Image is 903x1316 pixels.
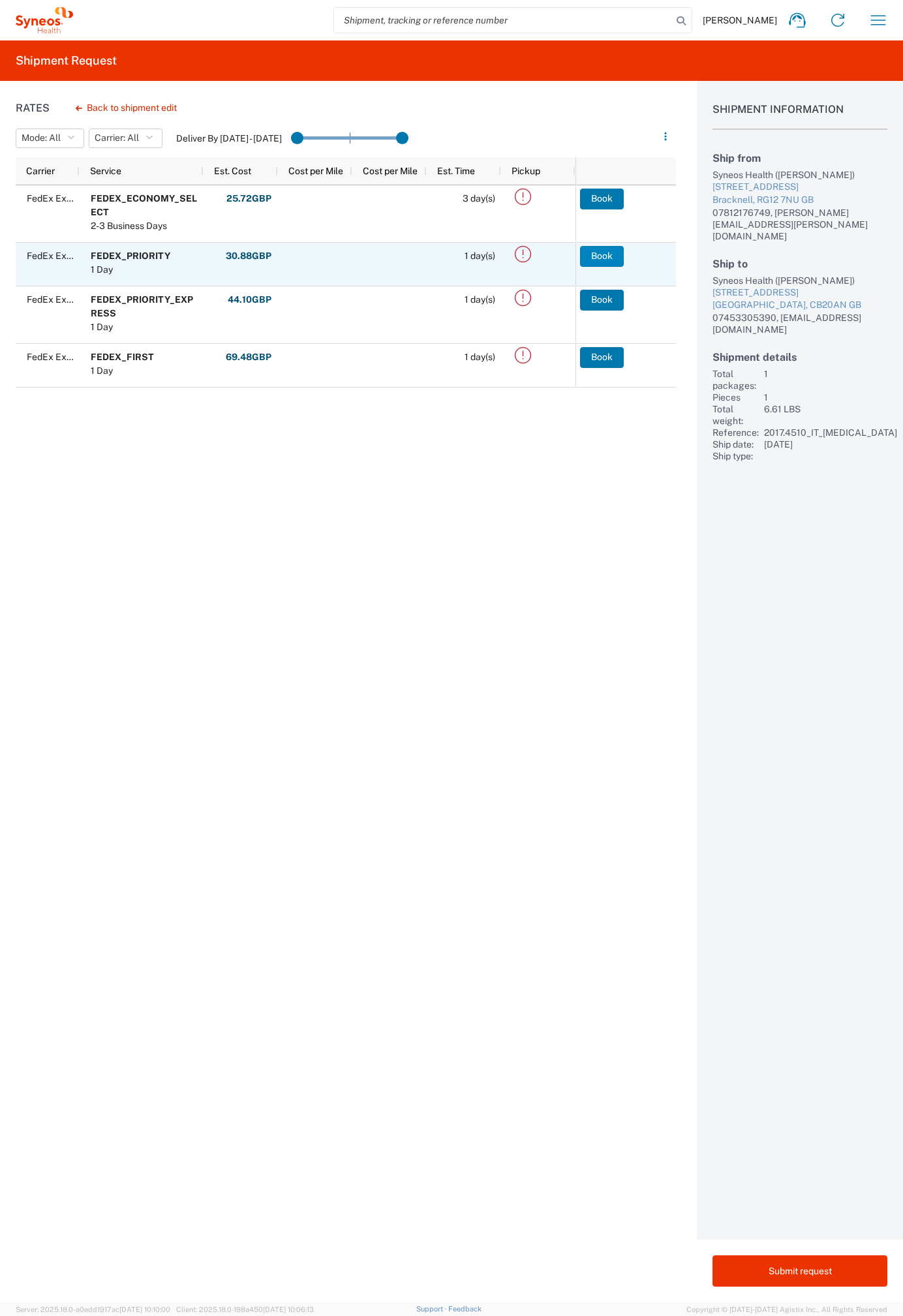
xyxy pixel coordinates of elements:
h2: Shipment details [712,351,887,363]
button: Book [580,347,624,368]
span: FedEx Express [27,251,89,261]
div: 1 Day [91,263,170,277]
a: [STREET_ADDRESS]Bracknell, RG12 7NU GB [712,181,887,206]
span: Carrier [26,166,55,176]
button: Mode: All [16,129,84,148]
button: Book [580,290,624,311]
div: 1 Day [91,364,154,378]
div: 6.61 LBS [764,403,897,427]
div: [STREET_ADDRESS] [712,181,887,194]
div: 2-3 Business Days [91,219,198,233]
strong: 44.10 GBP [228,294,271,306]
button: Carrier: All [89,129,162,148]
input: Shipment, tracking or reference number [334,8,672,33]
h2: Ship from [712,152,887,164]
div: [STREET_ADDRESS] [712,286,887,299]
span: Mode: All [22,132,61,144]
div: 2017.4510_IT_[MEDICAL_DATA] [764,427,897,438]
div: Pieces [712,391,759,403]
div: [GEOGRAPHIC_DATA], CB20AN GB [712,299,887,312]
strong: 25.72 GBP [226,192,271,205]
span: Carrier: All [95,132,139,144]
span: Server: 2025.18.0-a0edd1917ac [16,1306,170,1313]
span: 3 day(s) [463,193,495,204]
span: 1 day(s) [465,251,495,261]
div: Bracknell, RG12 7NU GB [712,194,887,207]
button: 25.72GBP [226,189,272,209]
span: [PERSON_NAME] [703,14,777,26]
span: 1 day(s) [465,294,495,305]
strong: 69.48 GBP [226,351,271,363]
button: 30.88GBP [225,246,272,267]
button: Book [580,246,624,267]
span: Service [90,166,121,176]
span: [DATE] 10:10:00 [119,1306,170,1313]
span: Client: 2025.18.0-198a450 [176,1306,314,1313]
div: 1 Day [91,320,198,334]
span: Copyright © [DATE]-[DATE] Agistix Inc., All Rights Reserved [686,1304,887,1315]
div: Reference: [712,427,759,438]
h1: Shipment Information [712,103,887,130]
label: Deliver By [DATE] - [DATE] [176,132,282,144]
span: 1 day(s) [465,352,495,362]
b: FEDEX_FIRST [91,352,154,362]
div: Syneos Health ([PERSON_NAME]) [712,275,887,286]
strong: 30.88 GBP [226,250,271,262]
button: Back to shipment edit [65,97,187,119]
div: 07453305390, [EMAIL_ADDRESS][DOMAIN_NAME] [712,312,887,335]
div: 07812176749, [PERSON_NAME][EMAIL_ADDRESS][PERSON_NAME][DOMAIN_NAME] [712,207,887,242]
h2: Ship to [712,258,887,270]
div: [DATE] [764,438,897,450]
span: Est. Time [437,166,475,176]
button: Submit request [712,1255,887,1287]
span: FedEx Express [27,294,89,305]
a: Support [416,1305,449,1313]
button: 44.10GBP [227,290,272,311]
span: Cost per Mile [363,166,418,176]
span: [DATE] 10:06:13 [263,1306,314,1313]
h2: Shipment Request [16,53,117,69]
span: FedEx Express [27,193,89,204]
div: 1 [764,368,897,391]
div: Total weight: [712,403,759,427]
h1: Rates [16,102,50,114]
div: Ship date: [712,438,759,450]
b: FEDEX_PRIORITY [91,251,170,261]
span: Pickup [512,166,540,176]
div: Syneos Health ([PERSON_NAME]) [712,169,887,181]
span: Est. Cost [214,166,251,176]
button: Book [580,189,624,209]
b: FEDEX_ECONOMY_SELECT [91,193,197,217]
a: [STREET_ADDRESS][GEOGRAPHIC_DATA], CB20AN GB [712,286,887,312]
button: 69.48GBP [225,347,272,368]
div: 1 [764,391,897,403]
span: Cost per Mile [288,166,343,176]
span: FedEx Express [27,352,89,362]
a: Feedback [448,1305,482,1313]
b: FEDEX_PRIORITY_EXPRESS [91,294,193,318]
div: Ship type: [712,450,759,462]
div: Total packages: [712,368,759,391]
